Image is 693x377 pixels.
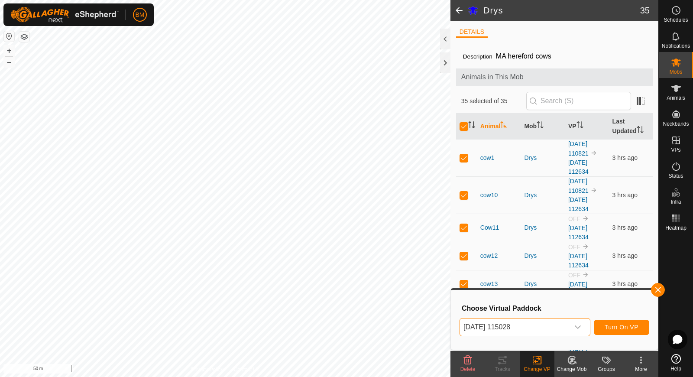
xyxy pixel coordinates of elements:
[668,173,683,179] span: Status
[477,114,521,140] th: Animal
[609,114,653,140] th: Last Updated
[4,31,14,42] button: Reset Map
[568,272,580,279] span: OFF
[659,351,693,375] a: Help
[524,251,561,260] div: Drys
[605,324,638,331] span: Turn On VP
[524,153,561,162] div: Drys
[624,365,658,373] div: More
[460,318,569,336] span: 2025-08-18 115028
[136,10,145,19] span: BM
[568,244,580,250] span: OFF
[582,271,589,278] img: to
[483,5,640,16] h2: Drys
[590,187,597,194] img: to
[485,365,520,373] div: Tracks
[480,279,498,289] span: cow13
[568,215,580,222] span: OFF
[568,281,589,297] a: [DATE] 112634
[612,192,638,198] span: 18 Aug 2025, 3:02 pm
[670,366,681,371] span: Help
[524,279,561,289] div: Drys
[520,365,554,373] div: Change VP
[480,223,499,232] span: Cow11
[480,191,498,200] span: cow10
[568,253,589,269] a: [DATE] 112634
[671,147,680,153] span: VPs
[582,215,589,222] img: to
[19,32,29,42] button: Map Layers
[663,121,689,127] span: Neckbands
[524,223,561,232] div: Drys
[569,318,586,336] div: dropdown trigger
[521,114,565,140] th: Mob
[492,49,555,63] span: MA hereford cows
[637,127,644,134] p-sorticon: Activate to sort
[460,366,476,372] span: Delete
[4,45,14,56] button: +
[524,191,561,200] div: Drys
[568,140,589,157] a: [DATE] 110821
[480,153,495,162] span: cow1
[463,53,492,60] label: Description
[461,72,648,82] span: Animals in This Mob
[500,123,507,130] p-sorticon: Activate to sort
[568,178,589,194] a: [DATE] 110821
[526,92,631,110] input: Search (S)
[670,69,682,75] span: Mobs
[640,4,650,17] span: 35
[576,123,583,130] p-sorticon: Activate to sort
[665,225,687,231] span: Heatmap
[594,320,649,335] button: Turn On VP
[612,154,638,161] span: 18 Aug 2025, 3:02 pm
[4,57,14,67] button: –
[589,365,624,373] div: Groups
[582,243,589,250] img: to
[612,224,638,231] span: 18 Aug 2025, 3:01 pm
[234,366,259,374] a: Contact Us
[667,95,685,101] span: Animals
[568,159,589,175] a: [DATE] 112634
[568,224,589,240] a: [DATE] 112634
[10,7,119,23] img: Gallagher Logo
[670,199,681,205] span: Infra
[664,17,688,23] span: Schedules
[612,280,638,287] span: 18 Aug 2025, 2:32 pm
[554,365,589,373] div: Change Mob
[568,196,589,212] a: [DATE] 112634
[456,27,488,38] li: DETAILS
[537,123,544,130] p-sorticon: Activate to sort
[612,252,638,259] span: 18 Aug 2025, 2:32 pm
[191,366,223,374] a: Privacy Policy
[462,304,649,312] h3: Choose Virtual Paddock
[662,43,690,49] span: Notifications
[468,123,475,130] p-sorticon: Activate to sort
[480,251,498,260] span: cow12
[590,149,597,156] img: to
[461,97,526,106] span: 35 selected of 35
[565,114,609,140] th: VP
